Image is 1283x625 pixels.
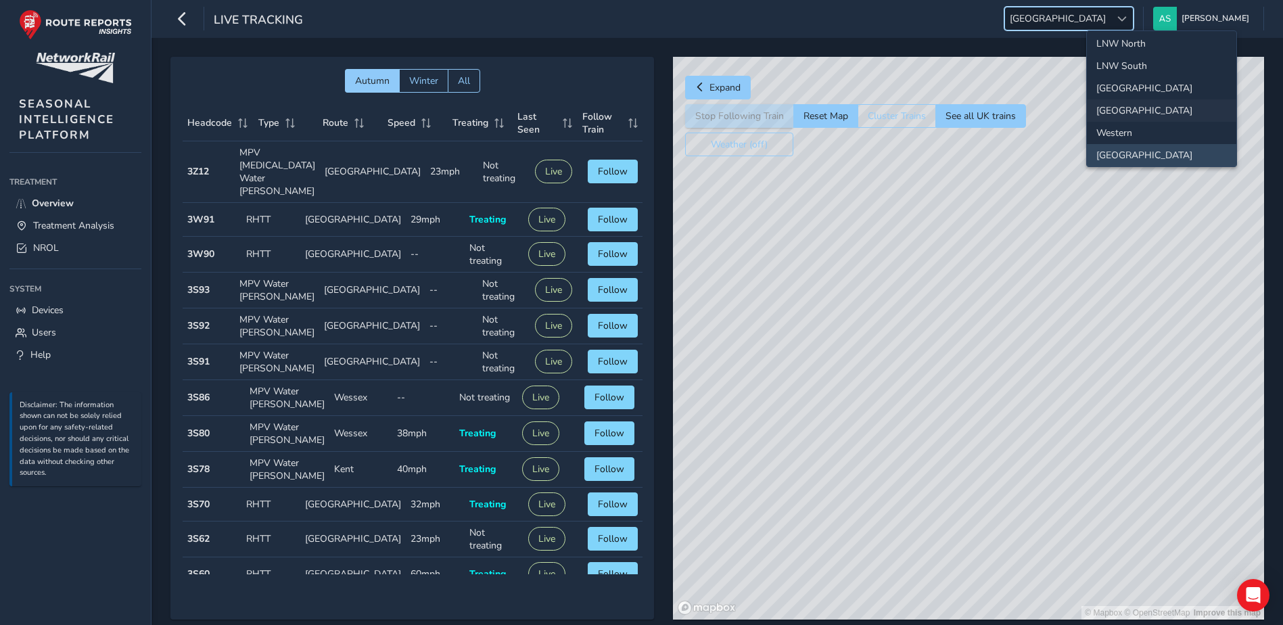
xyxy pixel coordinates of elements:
strong: 3S92 [187,319,210,332]
td: Not treating [477,273,530,308]
span: Follow [598,248,628,260]
span: Treatment Analysis [33,219,114,232]
button: Live [522,386,559,409]
td: MPV [MEDICAL_DATA] Water [PERSON_NAME] [235,141,320,203]
td: MPV Water [PERSON_NAME] [245,416,329,452]
button: Cluster Trains [858,104,935,128]
td: Wessex [329,416,392,452]
button: Live [528,562,565,586]
img: customer logo [36,53,115,83]
td: 32mph [406,488,465,522]
strong: 3S80 [187,427,210,440]
li: Western [1087,122,1236,144]
span: Follow [598,498,628,511]
td: MPV Water [PERSON_NAME] [235,344,319,380]
span: [PERSON_NAME] [1182,7,1249,30]
td: RHTT [241,237,300,273]
span: Follow Train [582,110,624,136]
span: Help [30,348,51,361]
button: Follow [588,208,638,231]
td: RHTT [241,522,300,557]
td: RHTT [241,557,300,591]
span: Treating [459,463,496,476]
td: [GEOGRAPHIC_DATA] [300,203,406,237]
strong: 3S70 [187,498,210,511]
td: MPV Water [PERSON_NAME] [235,273,319,308]
span: Type [258,116,279,129]
td: -- [392,380,455,416]
button: Follow [584,421,634,445]
span: NROL [33,241,59,254]
span: [GEOGRAPHIC_DATA] [1005,7,1111,30]
button: Follow [584,386,634,409]
strong: 3W91 [187,213,214,226]
span: Route [323,116,348,129]
td: Not treating [465,522,523,557]
button: Live [522,421,559,445]
td: [GEOGRAPHIC_DATA] [300,557,406,591]
li: LNW South [1087,55,1236,77]
span: Overview [32,197,74,210]
a: Overview [9,192,141,214]
td: [GEOGRAPHIC_DATA] [300,488,406,522]
span: All [458,74,470,87]
button: Live [535,314,572,338]
span: Follow [598,532,628,545]
button: Live [535,278,572,302]
span: Autumn [355,74,390,87]
button: Live [522,457,559,481]
td: Not treating [478,141,531,203]
button: Follow [588,242,638,266]
span: Users [32,326,56,339]
span: Follow [598,283,628,296]
td: -- [425,308,477,344]
td: Not treating [477,344,530,380]
button: Follow [588,160,638,183]
td: 60mph [406,557,465,591]
span: Treating [469,498,506,511]
button: Winter [399,69,448,93]
a: Help [9,344,141,366]
td: -- [406,237,465,273]
button: Expand [685,76,751,99]
td: MPV Water [PERSON_NAME] [245,452,329,488]
button: See all UK trains [935,104,1026,128]
td: Kent [329,452,392,488]
span: Follow [594,391,624,404]
span: Winter [409,74,438,87]
td: MPV Water [PERSON_NAME] [235,308,319,344]
button: Follow [588,527,638,551]
button: Follow [588,492,638,516]
td: [GEOGRAPHIC_DATA] [319,308,425,344]
img: rr logo [19,9,132,40]
td: 23mph [406,522,465,557]
td: 23mph [425,141,478,203]
td: Wessex [329,380,392,416]
span: Follow [598,165,628,178]
span: Follow [594,463,624,476]
button: Live [528,527,565,551]
a: NROL [9,237,141,259]
span: Live Tracking [214,11,303,30]
div: Treatment [9,172,141,192]
span: Treating [469,568,506,580]
button: Follow [588,562,638,586]
strong: 3S60 [187,568,210,580]
strong: 3S78 [187,463,210,476]
td: 40mph [392,452,455,488]
li: Scotland [1087,144,1236,166]
span: Follow [594,427,624,440]
div: System [9,279,141,299]
button: Follow [584,457,634,481]
td: [GEOGRAPHIC_DATA] [320,141,425,203]
button: Live [528,492,565,516]
button: All [448,69,480,93]
span: Treating [452,116,488,129]
span: Follow [598,568,628,580]
p: Disclaimer: The information shown can not be solely relied upon for any safety-related decisions,... [20,400,135,480]
span: Last Seen [517,110,557,136]
td: -- [425,273,477,308]
a: Users [9,321,141,344]
td: MPV Water [PERSON_NAME] [245,380,329,416]
strong: 3S62 [187,532,210,545]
